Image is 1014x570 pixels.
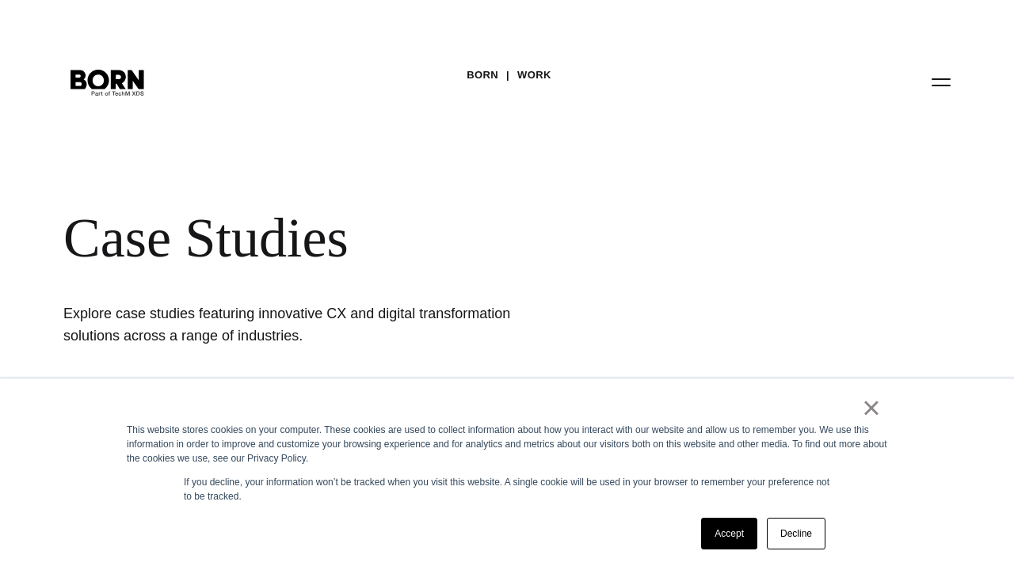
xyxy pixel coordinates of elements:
button: Open [922,65,960,98]
a: Accept [701,518,757,549]
a: × [862,401,881,415]
div: Case Studies [63,206,951,271]
a: Decline [767,518,825,549]
div: This website stores cookies on your computer. These cookies are used to collect information about... [127,423,887,465]
p: If you decline, your information won’t be tracked when you visit this website. A single cookie wi... [184,475,830,503]
a: BORN [467,63,498,87]
h1: Explore case studies featuring innovative CX and digital transformation solutions across a range ... [63,302,539,347]
a: Work [517,63,551,87]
